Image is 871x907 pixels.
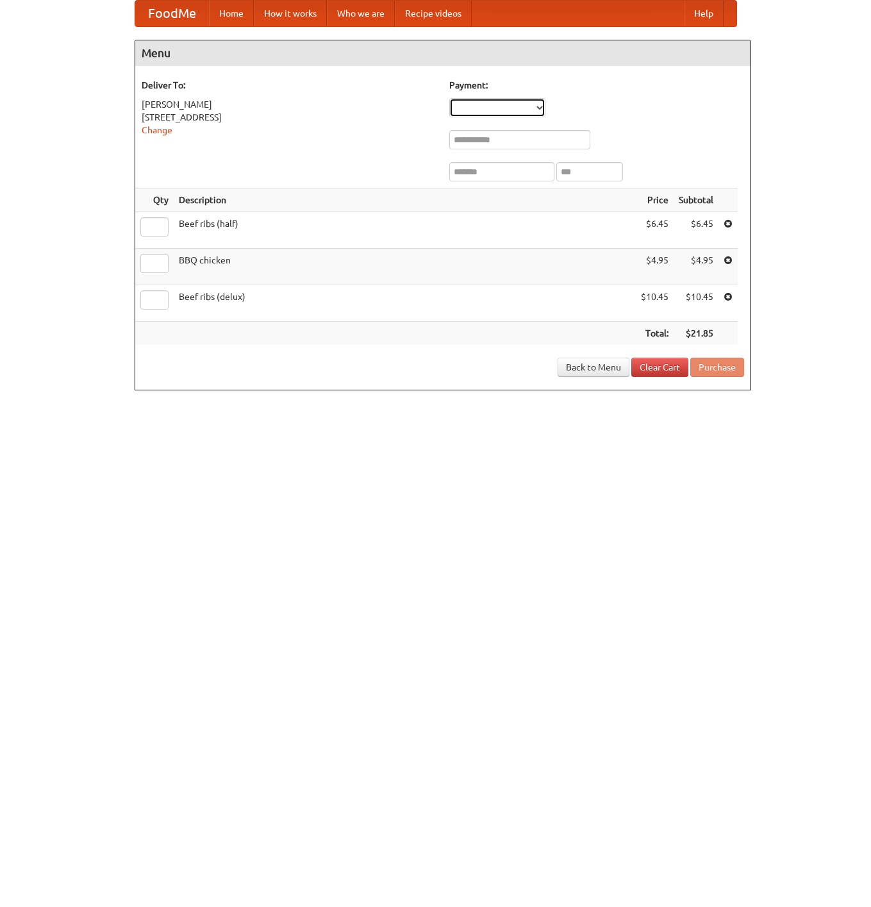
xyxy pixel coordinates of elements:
button: Purchase [690,358,744,377]
td: $6.45 [636,212,674,249]
td: $6.45 [674,212,718,249]
a: Recipe videos [395,1,472,26]
th: Price [636,188,674,212]
td: $10.45 [674,285,718,322]
a: Change [142,125,172,135]
td: $10.45 [636,285,674,322]
th: Description [174,188,636,212]
a: Clear Cart [631,358,688,377]
h5: Payment: [449,79,744,92]
h5: Deliver To: [142,79,436,92]
a: Home [209,1,254,26]
div: [STREET_ADDRESS] [142,111,436,124]
a: How it works [254,1,327,26]
th: Qty [135,188,174,212]
th: Subtotal [674,188,718,212]
td: $4.95 [674,249,718,285]
div: [PERSON_NAME] [142,98,436,111]
a: FoodMe [135,1,209,26]
th: $21.85 [674,322,718,345]
td: $4.95 [636,249,674,285]
a: Back to Menu [558,358,629,377]
h4: Menu [135,40,751,66]
th: Total: [636,322,674,345]
td: Beef ribs (half) [174,212,636,249]
td: Beef ribs (delux) [174,285,636,322]
td: BBQ chicken [174,249,636,285]
a: Help [684,1,724,26]
a: Who we are [327,1,395,26]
